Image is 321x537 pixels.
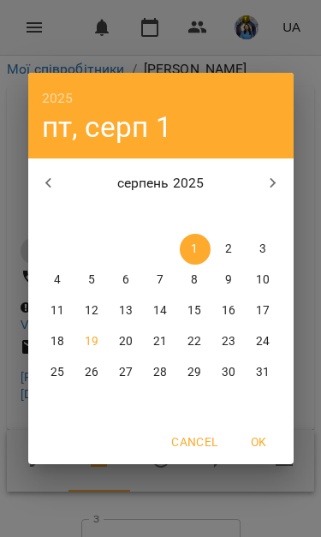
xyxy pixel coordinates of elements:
span: OK [239,432,280,452]
p: 26 [85,364,98,381]
button: 12 [77,295,108,326]
p: 14 [153,302,167,319]
span: пт [180,208,211,225]
button: 24 [248,326,279,357]
button: 29 [180,357,211,388]
button: 17 [248,295,279,326]
button: 14 [146,295,176,326]
button: 21 [146,326,176,357]
p: 25 [51,364,64,381]
button: 1 [180,234,211,265]
p: 11 [51,302,64,319]
button: 11 [43,295,74,326]
button: 20 [111,326,142,357]
p: 17 [256,302,270,319]
p: 22 [187,333,201,350]
button: Cancel [164,427,224,457]
p: 30 [222,364,235,381]
span: Cancel [171,432,217,452]
span: вт [77,208,108,225]
span: чт [146,208,176,225]
p: 12 [85,302,98,319]
button: 7 [146,265,176,295]
p: 7 [157,271,163,289]
p: 5 [88,271,95,289]
span: сб [214,208,245,225]
p: 8 [191,271,198,289]
button: 3 [248,234,279,265]
button: 16 [214,295,245,326]
button: 9 [214,265,245,295]
p: 21 [153,333,167,350]
p: 28 [153,364,167,381]
p: 18 [51,333,64,350]
button: 25 [43,357,74,388]
button: 18 [43,326,74,357]
button: 13 [111,295,142,326]
button: OK [232,427,287,457]
p: 31 [256,364,270,381]
p: 15 [187,302,201,319]
button: 2025 [42,87,74,110]
span: ср [111,208,142,225]
p: 4 [54,271,61,289]
p: 20 [119,333,133,350]
button: 22 [180,326,211,357]
p: 16 [222,302,235,319]
button: 2 [214,234,245,265]
p: 3 [259,241,266,258]
button: 6 [111,265,142,295]
button: 27 [111,357,142,388]
button: 8 [180,265,211,295]
p: 24 [256,333,270,350]
p: 10 [256,271,270,289]
span: нд [248,208,279,225]
p: 27 [119,364,133,381]
p: 6 [122,271,129,289]
p: серпень 2025 [68,173,253,194]
p: 19 [85,333,98,350]
p: 9 [225,271,232,289]
p: 13 [119,302,133,319]
button: 15 [180,295,211,326]
p: 23 [222,333,235,350]
p: 2 [225,241,232,258]
button: 31 [248,357,279,388]
p: 29 [187,364,201,381]
button: 30 [214,357,245,388]
button: 4 [43,265,74,295]
button: пт, серп 1 [42,110,172,145]
button: 5 [77,265,108,295]
button: 23 [214,326,245,357]
p: 1 [191,241,198,258]
button: 28 [146,357,176,388]
span: пн [43,208,74,225]
button: 26 [77,357,108,388]
button: 19 [77,326,108,357]
button: 10 [248,265,279,295]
